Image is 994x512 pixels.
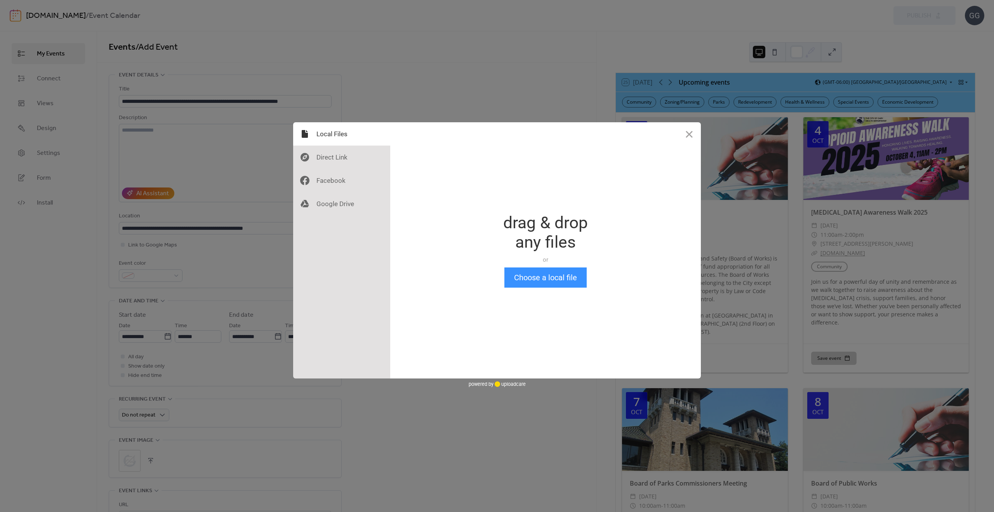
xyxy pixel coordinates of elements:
div: powered by [469,378,526,390]
div: or [503,256,588,264]
div: drag & drop any files [503,213,588,252]
div: Local Files [293,122,390,146]
div: Direct Link [293,146,390,169]
button: Close [678,122,701,146]
div: Google Drive [293,192,390,215]
a: uploadcare [494,381,526,387]
button: Choose a local file [504,267,587,288]
div: Facebook [293,169,390,192]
